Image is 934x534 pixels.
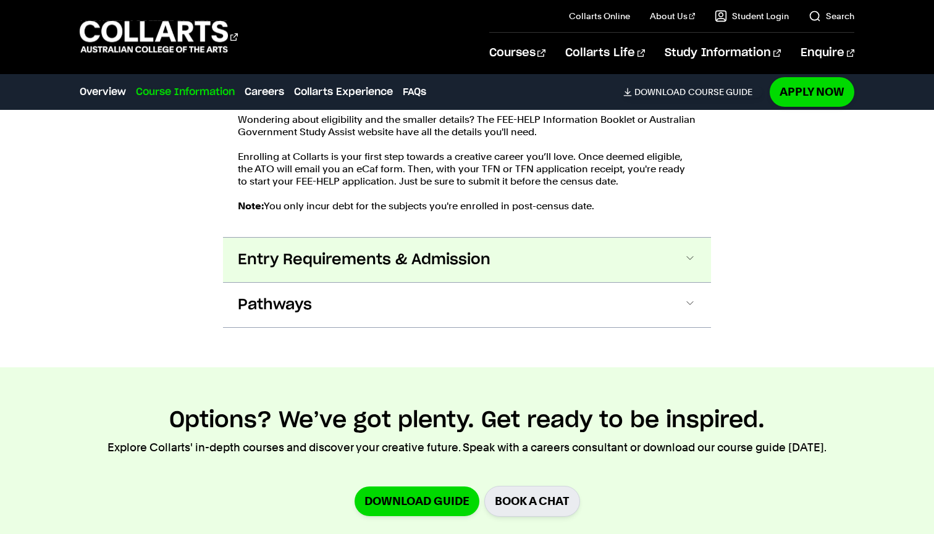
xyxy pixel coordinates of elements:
[665,33,781,73] a: Study Information
[238,151,696,188] p: Enrolling at Collarts is your first step towards a creative career you’ll love. Once deemed eligi...
[238,114,696,138] p: Wondering about eligibility and the smaller details? The FEE-HELP Information Booklet or Australi...
[569,10,630,22] a: Collarts Online
[107,439,827,456] p: Explore Collarts' in-depth courses and discover your creative future. Speak with a careers consul...
[294,85,393,99] a: Collarts Experience
[245,85,284,99] a: Careers
[809,10,854,22] a: Search
[650,10,696,22] a: About Us
[770,77,854,106] a: Apply Now
[169,407,765,434] h2: Options? We’ve got plenty. Get ready to be inspired.
[484,486,580,516] a: BOOK A CHAT
[355,486,479,515] a: Download Guide
[801,33,854,73] a: Enquire
[715,10,789,22] a: Student Login
[223,283,711,327] button: Pathways
[403,85,426,99] a: FAQs
[238,200,264,212] strong: Note:
[634,86,686,98] span: Download
[623,86,762,98] a: DownloadCourse Guide
[238,200,696,212] p: You only incur debt for the subjects you're enrolled in post-census date.
[136,85,235,99] a: Course Information
[80,19,238,54] div: Go to homepage
[565,33,645,73] a: Collarts Life
[80,85,126,99] a: Overview
[238,250,490,270] span: Entry Requirements & Admission
[223,238,711,282] button: Entry Requirements & Admission
[489,33,545,73] a: Courses
[238,295,312,315] span: Pathways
